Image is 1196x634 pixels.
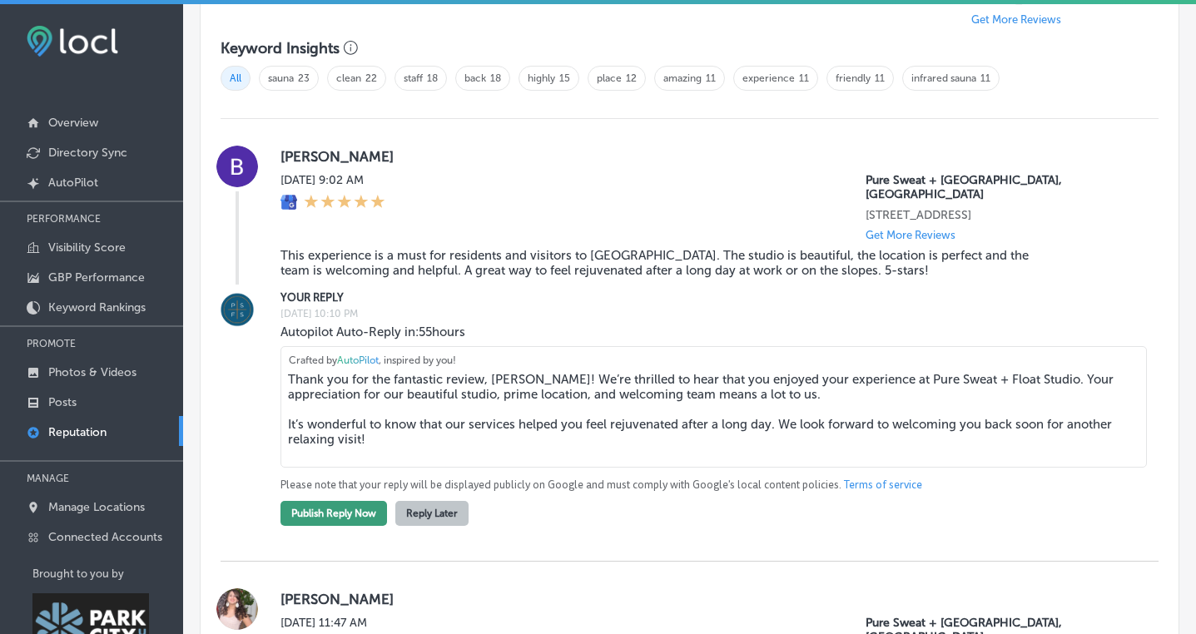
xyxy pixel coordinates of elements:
[280,616,385,630] label: [DATE] 11:47 AM
[280,591,1132,607] label: [PERSON_NAME]
[427,72,438,84] a: 18
[844,478,922,493] a: Terms of service
[48,300,146,315] p: Keyword Rankings
[866,173,1132,201] p: Pure Sweat + Float Studio, Park City
[875,72,885,84] a: 11
[706,72,716,84] a: 11
[336,72,361,84] a: clean
[48,176,98,190] p: AutoPilot
[490,72,501,84] a: 18
[48,530,162,544] p: Connected Accounts
[27,26,118,57] img: fda3e92497d09a02dc62c9cd864e3231.png
[663,72,702,84] a: amazing
[280,291,1132,304] label: YOUR REPLY
[304,194,385,212] div: 5 Stars
[280,346,1147,468] textarea: Thank you for the fantastic review, [PERSON_NAME]! We’re thrilled to hear that you enjoyed your e...
[280,173,385,187] label: [DATE] 9:02 AM
[268,72,294,84] a: sauna
[836,72,871,84] a: friendly
[298,72,310,84] a: 23
[280,501,387,526] button: Publish Reply Now
[48,425,107,439] p: Reputation
[337,354,379,366] span: AutoPilot
[404,72,423,84] a: staff
[280,324,465,339] span: Autopilot Auto-Reply in: 55 hours
[48,240,126,255] p: Visibility Score
[48,146,127,160] p: Directory Sync
[866,208,1132,222] p: 1571 Redstone Center Dr Suite 105
[626,72,637,84] a: 12
[980,72,990,84] a: 11
[32,567,183,580] p: Brought to you by
[48,395,77,409] p: Posts
[280,248,1058,278] blockquote: This experience is a must for residents and visitors to [GEOGRAPHIC_DATA]. The studio is beautifu...
[280,308,1132,319] label: [DATE] 10:10 PM
[742,72,795,84] a: experience
[216,289,258,330] img: Image
[597,72,622,84] a: place
[559,72,570,84] a: 15
[221,39,340,57] h3: Keyword Insights
[289,354,456,366] span: Crafted by , inspired by you!
[395,501,469,526] button: Reply Later
[799,72,809,84] a: 11
[48,365,136,379] p: Photos & Videos
[911,72,976,84] a: infrared sauna
[866,229,955,241] p: Get More Reviews
[280,148,1132,165] label: [PERSON_NAME]
[528,72,555,84] a: highly
[365,72,377,84] a: 22
[221,66,251,91] span: All
[280,478,1132,493] p: Please note that your reply will be displayed publicly on Google and must comply with Google's lo...
[48,500,145,514] p: Manage Locations
[48,270,145,285] p: GBP Performance
[971,13,1061,26] p: Get More Reviews
[464,72,486,84] a: back
[48,116,98,130] p: Overview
